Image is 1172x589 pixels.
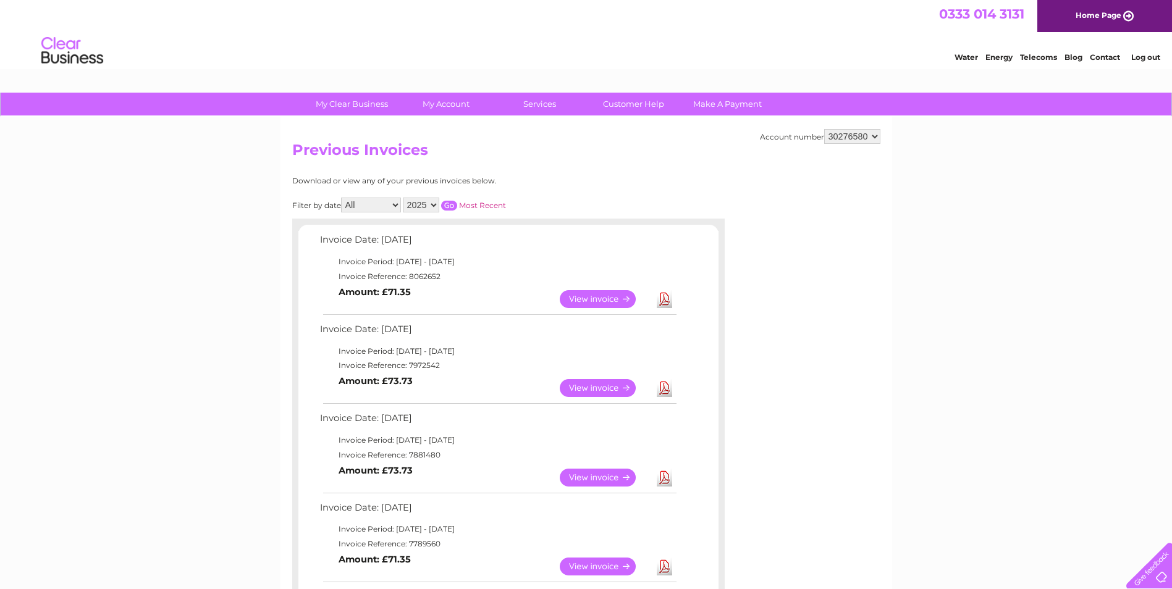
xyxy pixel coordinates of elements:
[760,129,880,144] div: Account number
[657,469,672,487] a: Download
[489,93,591,115] a: Services
[317,232,678,254] td: Invoice Date: [DATE]
[657,379,672,397] a: Download
[657,290,672,308] a: Download
[657,558,672,575] a: Download
[317,433,678,448] td: Invoice Period: [DATE] - [DATE]
[560,558,651,575] a: View
[1020,52,1057,62] a: Telecoms
[317,269,678,284] td: Invoice Reference: 8062652
[339,465,413,476] b: Amount: £73.73
[292,177,617,185] div: Download or view any of your previous invoices below.
[560,469,651,487] a: View
[459,201,506,210] a: Most Recent
[317,321,678,344] td: Invoice Date: [DATE]
[677,93,778,115] a: Make A Payment
[292,198,617,212] div: Filter by date
[317,358,678,373] td: Invoice Reference: 7972542
[317,537,678,551] td: Invoice Reference: 7789560
[1090,52,1120,62] a: Contact
[317,499,678,522] td: Invoice Date: [DATE]
[395,93,497,115] a: My Account
[560,379,651,397] a: View
[317,448,678,462] td: Invoice Reference: 7881480
[301,93,403,115] a: My Clear Business
[317,410,678,433] td: Invoice Date: [DATE]
[985,52,1013,62] a: Energy
[339,286,411,298] b: Amount: £71.35
[1064,52,1082,62] a: Blog
[41,32,104,70] img: logo.png
[317,522,678,537] td: Invoice Period: [DATE] - [DATE]
[955,52,978,62] a: Water
[939,6,1024,22] a: 0333 014 3131
[583,93,685,115] a: Customer Help
[1131,52,1160,62] a: Log out
[317,344,678,359] td: Invoice Period: [DATE] - [DATE]
[339,554,411,565] b: Amount: £71.35
[339,375,413,386] b: Amount: £73.73
[295,7,879,60] div: Clear Business is a trading name of Verastar Limited (registered in [GEOGRAPHIC_DATA] No. 3667643...
[292,141,880,165] h2: Previous Invoices
[560,290,651,308] a: View
[317,254,678,269] td: Invoice Period: [DATE] - [DATE]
